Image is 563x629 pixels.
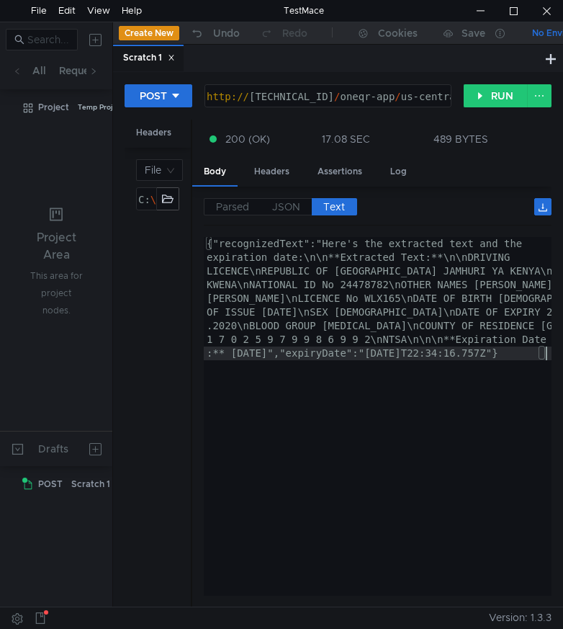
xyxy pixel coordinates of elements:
div: Temp Project [78,97,123,118]
span: Version: 1.3.3 [489,607,551,628]
button: RUN [464,84,528,107]
div: Scratch 1 [71,473,110,495]
div: 489 BYTES [433,133,488,146]
div: POST [140,88,167,104]
span: Parsed [216,200,249,213]
span: Text [323,200,345,213]
div: 17.08 SEC [322,133,370,146]
button: All [28,62,50,79]
div: Cookies [378,24,418,42]
input: Search... [27,32,69,48]
button: Redo [250,22,317,44]
div: Headers [243,159,301,185]
div: Project [38,97,69,118]
button: Requests [55,62,107,79]
button: Create New [119,26,179,40]
div: Undo [213,24,240,42]
div: Save [461,28,485,38]
div: Body [192,159,238,187]
div: Assertions [306,159,374,185]
button: Undo [179,22,250,44]
div: Log [379,159,418,185]
div: Scratch 1 [123,50,175,66]
span: JSON [272,200,300,213]
span: POST [38,473,63,495]
button: POST [125,84,192,107]
div: Headers [125,120,183,146]
div: Params [188,120,243,146]
span: 200 (OK) [225,131,270,147]
div: Drafts [38,440,68,458]
div: Redo [282,24,307,42]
